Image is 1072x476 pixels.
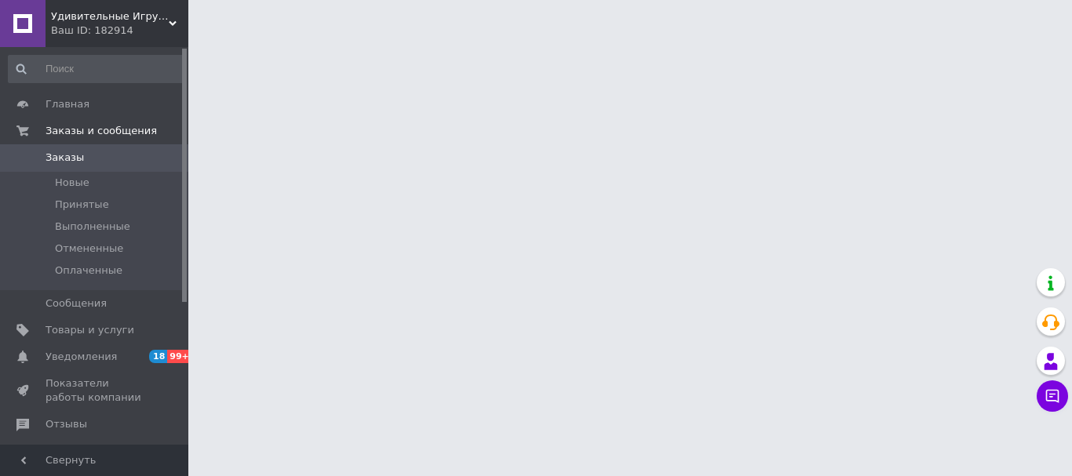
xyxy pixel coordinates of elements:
span: Товары и услуги [46,323,134,337]
span: Оплаченные [55,263,122,278]
span: Заказы и сообщения [46,124,157,138]
div: Ваш ID: 182914 [51,24,188,38]
span: Удивительные Игрушки, Интернет магазин [51,9,169,24]
span: Заказы [46,151,84,165]
span: Новые [55,176,89,190]
span: Показатели работы компании [46,376,145,405]
button: Чат с покупателем [1037,380,1068,412]
input: Поиск [8,55,185,83]
span: Отмененные [55,242,123,256]
span: Сообщения [46,296,107,311]
span: Главная [46,97,89,111]
span: 18 [149,350,167,363]
span: Выполненные [55,220,130,234]
span: Уведомления [46,350,117,364]
span: Принятые [55,198,109,212]
span: Отзывы [46,417,87,431]
span: 99+ [167,350,193,363]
